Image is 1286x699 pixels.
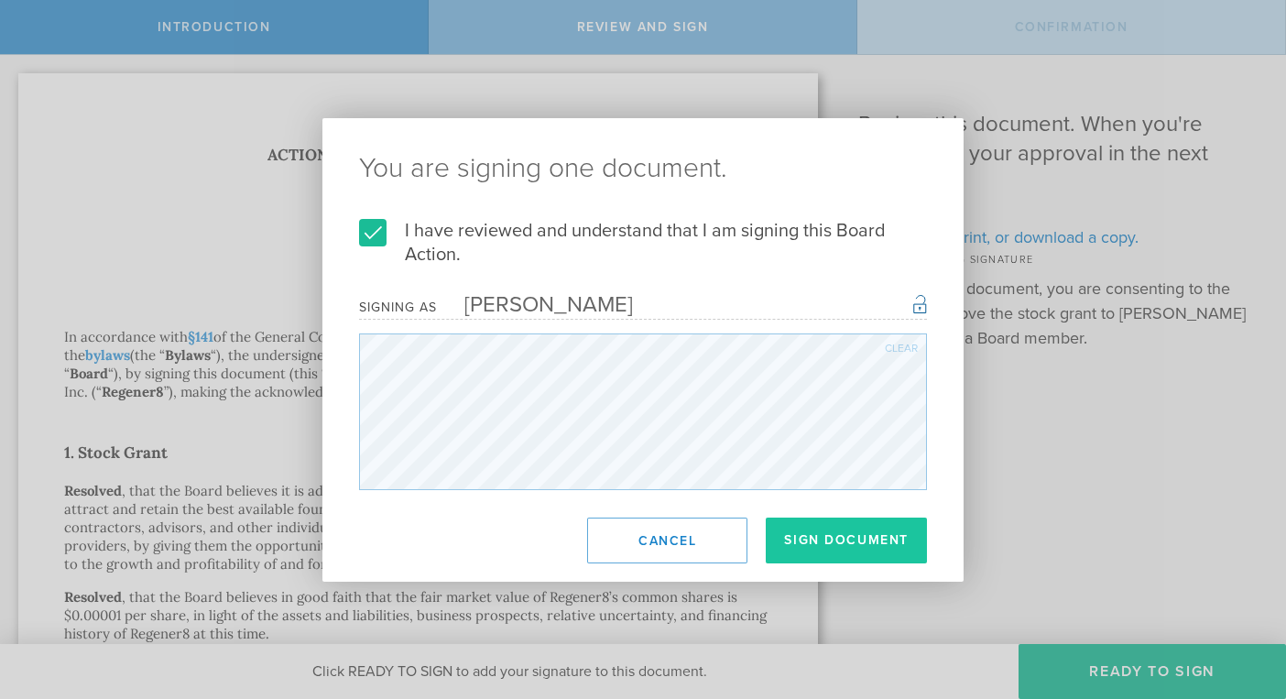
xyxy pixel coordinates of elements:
label: I have reviewed and understand that I am signing this Board Action. [359,219,927,267]
div: [PERSON_NAME] [437,291,633,318]
div: Signing as [359,300,437,315]
ng-pluralize: You are signing one document. [359,155,927,182]
button: Cancel [587,518,747,563]
button: Sign Document [766,518,927,563]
